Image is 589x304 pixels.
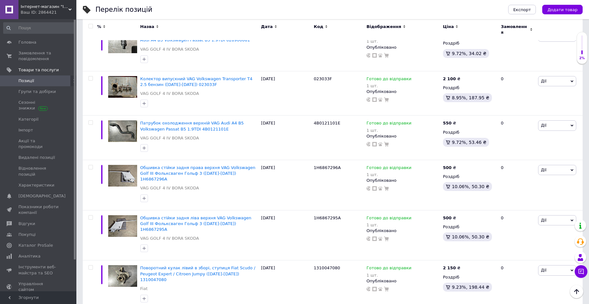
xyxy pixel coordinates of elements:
span: 10.06%, 50.30 ₴ [452,234,489,239]
span: Дата [261,24,273,30]
span: Дії [541,123,546,128]
span: Дії [541,268,546,272]
div: Опубліковано [367,45,440,50]
span: Сезонні знижки [18,100,59,111]
span: Акції та промокоди [18,138,59,150]
a: Патрубок охолодження верхній VAG Audi A4 B5 Volkswagen Passat B5 1.9TDI 4B0121101E [140,121,244,131]
img: Оплетка стойки задняя правая VAG Volkswagen Golf III Фольксваген Гольф 3 (1991-1997) 1H6867296A [108,165,137,187]
span: Код [314,24,323,30]
span: Інструменти веб-майстра та SEO [18,264,59,276]
span: Замовлення [501,24,528,35]
span: Видалені позиції [18,155,55,160]
div: Опубліковано [367,89,440,95]
div: ₴ [443,120,456,126]
span: Готово до відправки [367,121,411,127]
a: Обшивка стійки задня ліва верхня VAG Volkswagen Golf III Фольксваген Гольф 3 ([DATE]-[DATE]) 1H68... [140,216,251,232]
span: Ціна [443,24,454,30]
a: VAG GOLF 4 IV BORA SKODA [140,236,199,241]
span: Дії [541,218,546,223]
span: Управління сайтом [18,281,59,293]
a: Поворотний кулак лівий в зборі, ступиця Fiat Scudo / Peugeot Expert / Citroen Jumpy ([DATE]-[DATE... [140,265,256,282]
img: Патрубок охлаждения верхний VAG Audi A4 B5 Volkswagen Passat B5 1.9TDI 4B0121101E [108,120,137,142]
div: Роздріб [443,174,495,180]
span: Готово до відправки [367,76,411,83]
div: ₴ [443,215,456,221]
div: Роздріб [443,85,495,91]
span: Позиції [18,78,34,84]
div: [DATE] [259,71,312,116]
span: Інтернет-магазин "Імперія запчастин" [21,4,68,10]
a: VAG GOLF 4 IV BORA SKODA [140,185,199,191]
span: Показники роботи компанії [18,204,59,216]
div: 0 [497,210,536,260]
span: Дії [541,79,546,83]
div: Роздріб [443,224,495,230]
span: Категорії [18,117,39,122]
div: Опубліковано [367,178,440,183]
div: [DATE] [259,27,312,71]
div: 1 шт. [367,39,411,44]
a: Fiat [140,286,148,292]
a: VAG GOLF 4 IV BORA SKODA [140,135,199,141]
button: Додати товар [542,5,583,14]
a: VAG GOLF 4 IV BORA SKODA [140,46,199,52]
span: Головна [18,39,36,45]
span: Характеристики [18,182,54,188]
span: Готово до відправки [367,265,411,272]
span: 1H6867295A [314,216,341,220]
span: [DEMOGRAPHIC_DATA] [18,193,66,199]
div: Опубліковано [367,278,440,284]
div: 1 шт. [367,172,411,177]
b: 550 [443,121,452,125]
span: Каталог ProSale [18,243,53,248]
span: Відображення [367,24,401,30]
span: Покупці [18,232,36,237]
div: 1 шт. [367,273,411,278]
a: Колектор випускний VAG Volkswagen Transporter T4 2.5 бензин ([DATE]-[DATE]) 023033F [140,76,253,87]
span: 9.72%, 53.46 ₴ [452,140,487,145]
div: Перелік позицій [95,6,152,13]
span: Готово до відправки [367,165,411,172]
div: 0 [497,71,536,116]
div: Роздріб [443,274,495,280]
div: 1 шт. [367,223,411,227]
span: Групи та добірки [18,89,56,95]
span: 9.23%, 198.44 ₴ [452,285,489,290]
span: Замовлення та повідомлення [18,50,59,62]
span: 10.06%, 50.30 ₴ [452,184,489,189]
img: Поворотный кулак левый в сборе, ступица Fiat Scudo / Peugeot Expert / Citroen Jumpy (1995-2003) 1... [108,265,137,287]
img: Датчик температуры воздуха, впускаемого VAG Audi A4 B5 Volkswagen Passat B5 1.9TDI 028906081 [108,32,137,53]
div: 0 [497,27,536,71]
span: Аналітика [18,253,40,259]
a: VAG GOLF 4 IV BORA SKODA [140,91,199,96]
button: Чат з покупцем [575,265,587,278]
div: Опубліковано [367,228,440,234]
div: [DATE] [259,210,312,260]
b: 500 [443,165,452,170]
button: Наверх [570,285,583,298]
b: 2 100 [443,76,456,81]
span: Додати товар [547,7,578,12]
span: 1310047080 [314,265,340,270]
span: Товари та послуги [18,67,59,73]
div: 1 шт. [367,83,411,88]
span: Назва [140,24,154,30]
a: Обшивка стійки задня права верхня VAG Volkswagen Golf III Фольксваген Гольф 3 ([DATE]-[DATE]) 1H6... [140,165,256,181]
b: 2 150 [443,265,456,270]
span: 4B0121101E [314,121,340,125]
div: [DATE] [259,116,312,160]
span: 1H6867296A [314,165,341,170]
div: ₴ [443,265,460,271]
span: % [97,24,101,30]
span: Імпорт [18,127,33,133]
button: Експорт [508,5,536,14]
div: ₴ [443,76,460,82]
input: Пошук [3,22,75,34]
span: 023033F [314,76,332,81]
span: Готово до відправки [367,216,411,222]
b: 500 [443,216,452,220]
